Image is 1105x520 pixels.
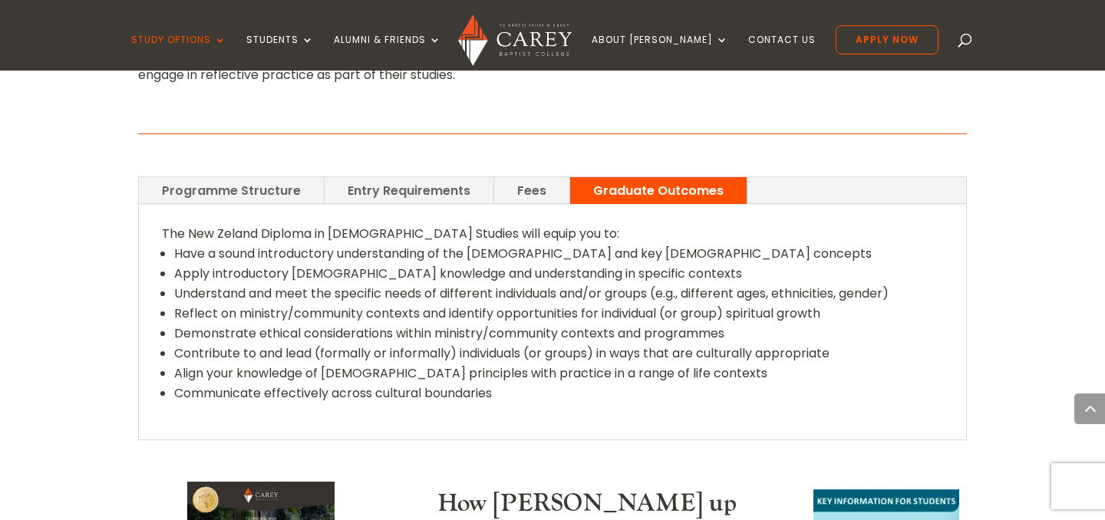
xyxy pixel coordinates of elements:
p: The New Zeland Diploma in [DEMOGRAPHIC_DATA] Studies will equip you to: [162,223,943,244]
span: Communicate effectively across cultural boundaries [174,384,492,402]
a: Alumni & Friends [334,35,441,71]
a: Programme Structure [139,177,324,204]
span: Understand and meet the specific needs of different individuals and/or groups (e.g., different ag... [174,285,889,302]
a: About [PERSON_NAME] [592,35,728,71]
a: Fees [494,177,569,204]
span: Apply introductory [DEMOGRAPHIC_DATA] knowledge and understanding in specific contexts [174,265,742,282]
a: Students [246,35,314,71]
a: Contact Us [748,35,816,71]
span: Align your knowledge of [DEMOGRAPHIC_DATA] principles with practice in a range of life contexts [174,364,767,382]
span: Contribute to and lead (formally or informally) individuals (or groups) in ways that are cultural... [174,344,830,362]
img: Carey Baptist College [458,15,571,66]
span: Have a sound introductory understanding of the [DEMOGRAPHIC_DATA] and key [DEMOGRAPHIC_DATA] conc... [174,245,872,262]
a: Graduate Outcomes [570,177,747,204]
h3: How [PERSON_NAME] up [437,489,798,518]
span: Reflect on ministry/community contexts and identify opportunities for individual (or group) spiri... [174,304,820,322]
span: Demonstrate ethical considerations within ministry/community contexts and programmes [174,324,724,342]
a: Apply Now [836,25,938,54]
a: Entry Requirements [325,177,493,204]
a: Study Options [131,35,226,71]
